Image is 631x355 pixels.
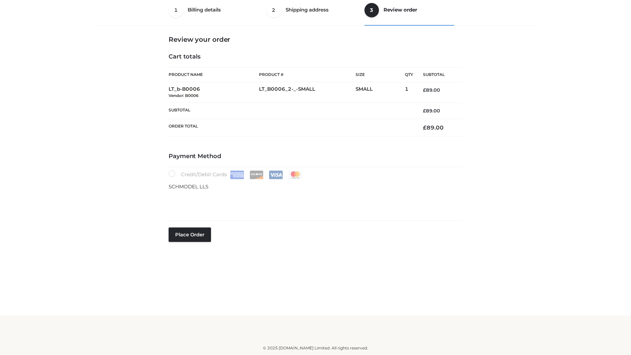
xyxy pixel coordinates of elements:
[423,124,427,131] span: £
[423,87,440,93] bdi: 89.00
[169,103,413,119] th: Subtotal
[413,67,462,82] th: Subtotal
[169,93,199,98] small: Vendor: B0006
[98,345,533,351] div: © 2025 [DOMAIN_NAME] Limited. All rights reserved.
[169,227,211,242] button: Place order
[169,35,462,43] h3: Review your order
[169,119,413,136] th: Order Total
[249,171,264,179] img: Discover
[423,87,426,93] span: £
[405,67,413,82] th: Qty
[259,82,356,103] td: LT_B0006_2-_-SMALL
[405,82,413,103] td: 1
[169,67,259,82] th: Product Name
[356,82,405,103] td: SMALL
[288,171,302,179] img: Mastercard
[259,67,356,82] th: Product #
[269,171,283,179] img: Visa
[169,53,462,60] h4: Cart totals
[169,182,462,191] p: SCHMODEL LLS
[230,171,244,179] img: Amex
[169,170,303,179] label: Credit/Debit Cards
[423,108,426,114] span: £
[423,124,444,131] bdi: 89.00
[167,189,461,213] iframe: Secure payment input frame
[356,67,402,82] th: Size
[423,108,440,114] bdi: 89.00
[169,153,462,160] h4: Payment Method
[169,82,259,103] td: LT_b-B0006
